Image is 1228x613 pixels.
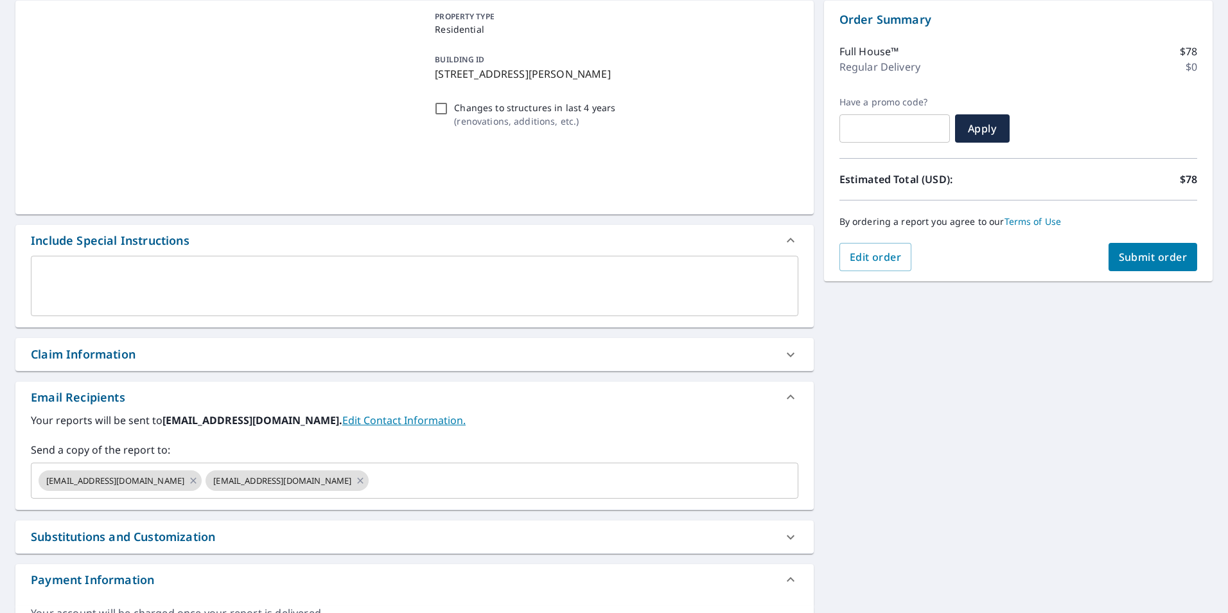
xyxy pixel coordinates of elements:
button: Edit order [839,243,912,271]
div: Substitutions and Customization [15,520,814,553]
p: $0 [1186,59,1197,75]
span: Apply [965,121,999,136]
p: [STREET_ADDRESS][PERSON_NAME] [435,66,793,82]
span: Edit order [850,250,902,264]
label: Have a promo code? [839,96,950,108]
div: Payment Information [31,571,154,589]
p: $78 [1180,44,1197,59]
p: ( renovations, additions, etc. ) [454,114,615,128]
p: Full House™ [839,44,899,59]
p: Residential [435,22,793,36]
div: Include Special Instructions [31,232,189,249]
p: Estimated Total (USD): [839,172,1019,187]
div: Payment Information [15,564,814,595]
p: Regular Delivery [839,59,920,75]
p: BUILDING ID [435,54,484,65]
div: Email Recipients [31,389,125,406]
span: [EMAIL_ADDRESS][DOMAIN_NAME] [39,475,192,487]
p: Order Summary [839,11,1197,28]
div: Claim Information [31,346,136,363]
p: By ordering a report you agree to our [839,216,1197,227]
div: Email Recipients [15,382,814,413]
button: Apply [955,114,1010,143]
button: Submit order [1109,243,1198,271]
label: Send a copy of the report to: [31,442,798,458]
b: [EMAIL_ADDRESS][DOMAIN_NAME]. [162,413,342,427]
div: [EMAIL_ADDRESS][DOMAIN_NAME] [39,470,202,491]
p: Changes to structures in last 4 years [454,101,615,114]
a: EditContactInfo [342,413,466,427]
div: Substitutions and Customization [31,528,215,546]
span: [EMAIL_ADDRESS][DOMAIN_NAME] [206,475,359,487]
p: $78 [1180,172,1197,187]
div: Include Special Instructions [15,225,814,256]
label: Your reports will be sent to [31,413,798,428]
div: [EMAIL_ADDRESS][DOMAIN_NAME] [206,470,369,491]
p: PROPERTY TYPE [435,11,793,22]
span: Submit order [1119,250,1188,264]
div: Claim Information [15,338,814,371]
a: Terms of Use [1004,215,1062,227]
